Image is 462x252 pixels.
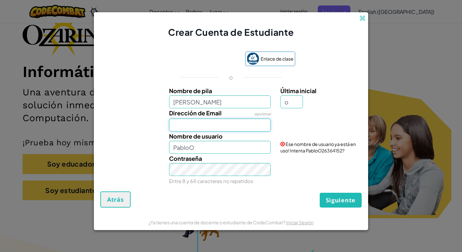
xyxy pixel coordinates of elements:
[169,87,212,94] span: Nombre de pila
[148,219,286,225] span: ¿Ya tienes una cuenta de docente o estudiante de CodeCombat?
[247,53,259,65] img: classlink-logo-small.png
[164,52,242,66] iframe: Botón Iniciar sesión con Google
[168,26,294,38] span: Crear Cuenta de Estudiante
[280,141,356,153] span: Ese nombre de usuario ya está en uso! Intenta PabloO26364152?
[169,109,222,117] span: Dirección de Email
[320,193,362,208] button: Siguiente
[229,73,233,81] p: o
[169,132,223,140] span: Nombre de usuario
[169,178,253,184] small: Entre 8 y 64 caracteres no repetidos
[107,196,124,203] span: Atrás
[261,54,294,63] span: Enlace de clase
[169,155,202,162] span: Contraseña
[286,219,314,225] a: Iniciar Sesión
[254,111,271,116] span: opcional
[100,191,131,208] button: Atrás
[280,87,316,94] span: Última inicial
[326,196,356,204] span: Siguiente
